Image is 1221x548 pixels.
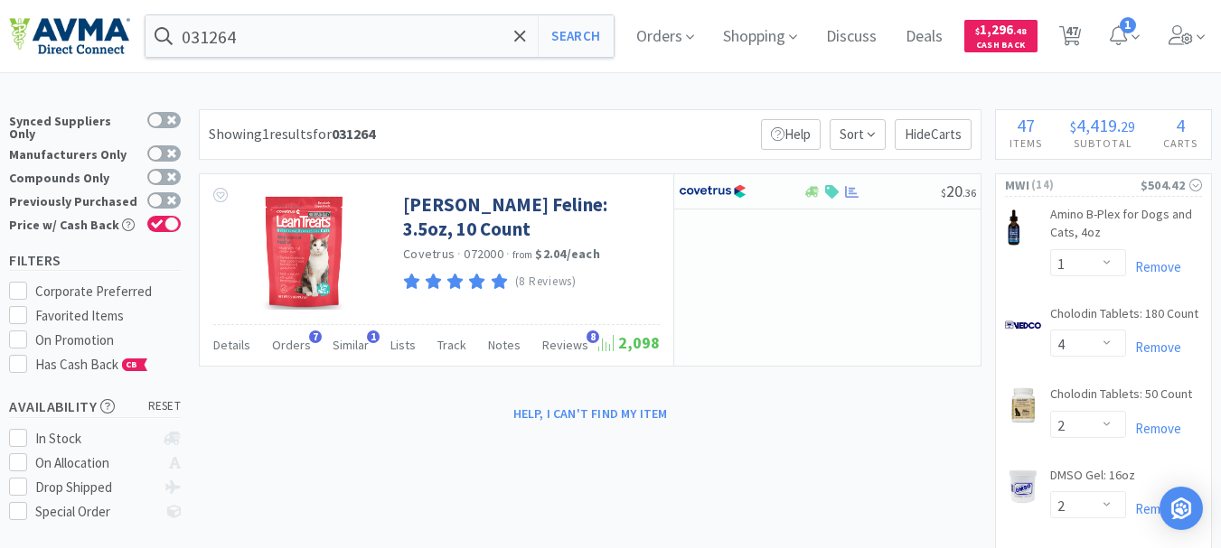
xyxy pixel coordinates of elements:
[488,337,521,353] span: Notes
[679,178,747,205] img: 77fca1acd8b6420a9015268ca798ef17_1.png
[895,119,972,150] p: Hide Carts
[975,21,1027,38] span: 1,296
[1050,305,1198,330] a: Cholodin Tablets: 180 Count
[457,246,461,262] span: ·
[272,337,311,353] span: Orders
[512,248,532,261] span: from
[390,337,416,353] span: Lists
[515,273,577,292] p: (8 Reviews)
[333,337,369,353] span: Similar
[1052,31,1089,47] a: 47
[1057,116,1150,135] div: .
[313,125,375,143] span: for
[1050,385,1192,411] a: Cholodin Tablets: 50 Count
[1120,17,1136,33] span: 1
[35,305,182,327] div: Favorited Items
[506,246,510,262] span: ·
[1005,307,1041,343] img: 15295c0ee14f4e72a897c08ba038ce66_7902.png
[996,135,1057,152] h4: Items
[35,477,155,498] div: Drop Shipped
[830,119,886,150] span: Sort
[1141,175,1202,195] div: $504.42
[35,452,155,474] div: On Allocation
[35,330,182,351] div: On Promotion
[542,337,588,353] span: Reviews
[209,123,375,146] div: Showing 1 results
[1017,114,1035,136] span: 47
[538,15,613,57] button: Search
[9,192,138,208] div: Previously Purchased
[146,15,614,57] input: Search by item, sku, manufacturer, ingredient, size...
[213,337,250,353] span: Details
[309,330,322,343] span: 7
[261,192,346,310] img: c6a026cc0bb3482d8e85b5e77dccbcf4_550901.png
[1126,339,1181,356] a: Remove
[598,332,660,353] span: 2,098
[1176,114,1185,136] span: 4
[1005,469,1041,505] img: 9637b8d9f872495fbe8bef2e0c7f06f2_7925.png
[963,186,976,200] span: . 36
[148,397,182,416] span: reset
[587,330,599,343] span: 8
[1005,209,1022,246] img: e148b3c6bc2e4bd8b22def8090b3f91c_722892.png
[819,29,884,45] a: Discuss
[1005,387,1041,423] img: e77680b11cc048cd93748b7c361e07d2_7903.png
[941,186,946,200] span: $
[9,169,138,184] div: Compounds Only
[1013,25,1027,37] span: . 48
[964,12,1038,60] a: $1,296.48Cash Back
[1070,117,1076,135] span: $
[1050,206,1202,248] a: Amino B-Plex for Dogs and Cats, 4oz
[941,181,976,201] span: 20
[1126,500,1181,517] a: Remove
[9,396,181,417] h5: Availability
[464,246,503,262] span: 072000
[35,428,155,450] div: In Stock
[1126,420,1181,437] a: Remove
[898,29,950,45] a: Deals
[332,125,375,143] strong: 031264
[1005,175,1029,195] span: MWI
[437,337,466,353] span: Track
[35,281,182,302] div: Corporate Preferred
[35,501,155,523] div: Special Order
[1029,176,1141,194] span: ( 14 )
[1057,135,1150,152] h4: Subtotal
[1126,258,1181,275] a: Remove
[502,398,679,429] button: Help, I can't find my item
[1076,114,1117,136] span: 4,419
[535,246,600,262] strong: $2.04 / each
[975,25,980,37] span: $
[9,250,181,271] h5: Filters
[1160,487,1203,530] div: Open Intercom Messenger
[9,17,130,55] img: e4e33dab9f054f5782a47901c742baa9_102.png
[761,119,821,150] p: Help
[1121,117,1135,135] span: 29
[1149,135,1211,152] h4: Carts
[35,356,148,373] span: Has Cash Back
[9,112,138,140] div: Synced Suppliers Only
[403,246,455,262] a: Covetrus
[9,216,138,231] div: Price w/ Cash Back
[367,330,380,343] span: 1
[975,41,1027,52] span: Cash Back
[123,359,141,370] span: CB
[9,145,138,161] div: Manufacturers Only
[403,192,655,242] a: [PERSON_NAME] Feline: 3.5oz, 10 Count
[1050,467,1135,492] a: DMSO Gel: 16oz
